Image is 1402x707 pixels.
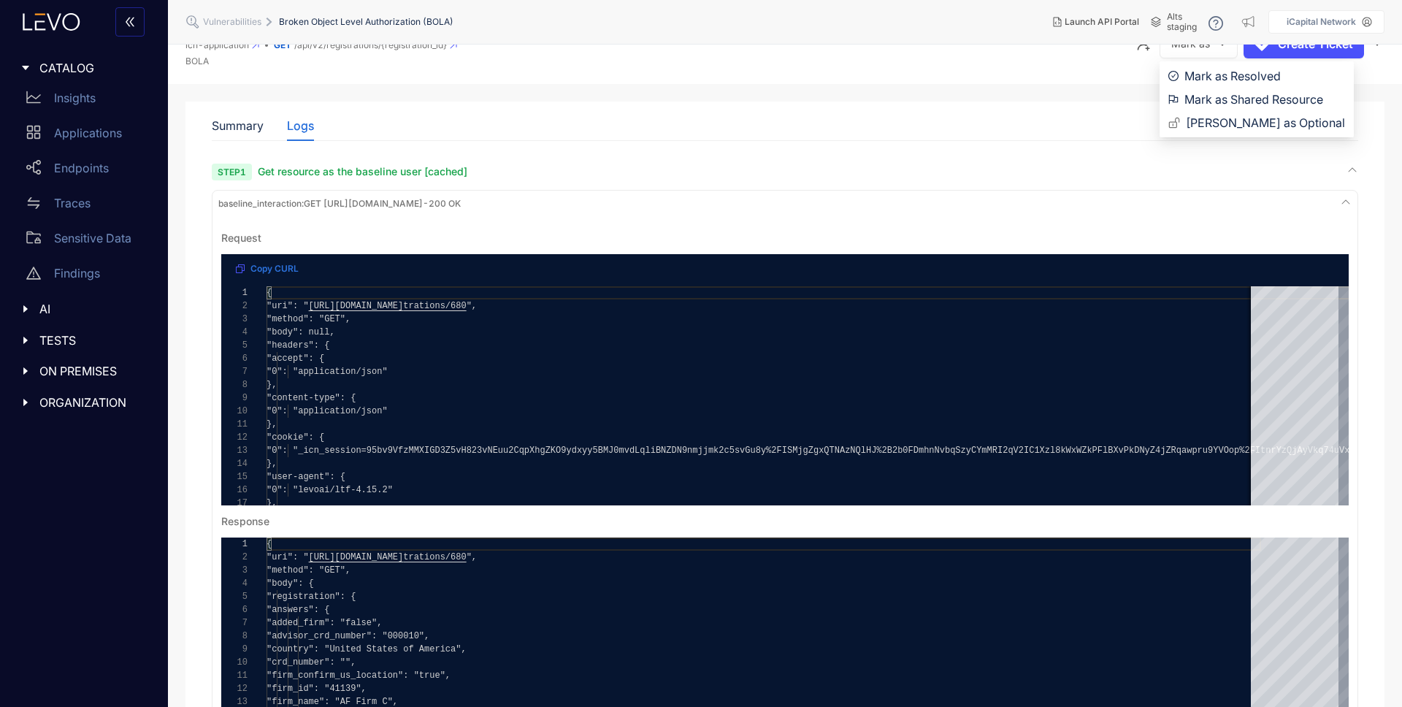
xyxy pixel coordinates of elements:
[15,223,159,259] a: Sensitive Data
[39,302,148,316] span: AI
[267,367,388,377] span: "0": "application/json"
[467,301,477,311] span: ",
[267,286,267,299] textarea: Editor content;Press Alt+F1 for Accessibility Options.
[267,578,314,589] span: "body": {
[467,552,477,562] span: ",
[26,266,41,280] span: warning
[267,565,350,576] span: "method": "GET",
[221,418,248,431] div: 11
[761,446,1024,456] span: y%2FISMjgZgxQTNAzNQlHJ%2B2b0FDmhnNvbqSzyCYmMRI2qV2
[185,40,249,50] span: icn-application
[1184,91,1345,107] span: Mark as Shared Resource
[221,405,248,418] div: 10
[20,304,31,314] span: caret-right
[20,63,31,73] span: caret-right
[221,470,248,484] div: 15
[267,644,467,654] span: "country": "United States of America",
[221,538,248,551] div: 1
[309,552,404,562] span: [URL][DOMAIN_NAME]
[267,657,356,668] span: "crd_number": "",
[267,618,382,628] span: "added_firm": "false",
[9,356,159,386] div: ON PREMISES
[267,552,309,562] span: "uri": "
[267,406,388,416] span: "0": "application/json"
[124,16,136,29] span: double-left
[267,353,324,364] span: "accept": {
[221,484,248,497] div: 16
[9,325,159,356] div: TESTS
[267,592,356,602] span: "registration": {
[1287,17,1356,27] p: iCapital Network
[39,364,148,378] span: ON PREMISES
[221,391,248,405] div: 9
[221,457,248,470] div: 14
[221,551,248,564] div: 2
[15,153,159,188] a: Endpoints
[221,656,248,669] div: 10
[221,564,248,577] div: 3
[54,196,91,210] p: Traces
[15,118,159,153] a: Applications
[1160,88,1354,111] li: Shared Resource
[212,164,252,180] span: Step 1
[221,232,261,244] div: Request
[221,682,248,695] div: 12
[26,196,41,210] span: swap
[279,17,453,27] span: Broken Object Level Authorization (BOLA)
[267,419,277,429] span: },
[1168,94,1179,104] span: flag
[267,472,345,482] span: "user-agent": {
[224,257,310,280] button: Copy CURL
[267,446,498,456] span: "0": "_icn_session=95bv9VfzMMXIGD3Z5vH823vNE
[403,552,466,562] span: trations/680
[221,497,248,510] div: 17
[267,670,451,681] span: "firm_confirm_us_location": "true",
[274,39,291,50] span: GET
[1167,12,1197,32] span: Alts staging
[54,232,131,245] p: Sensitive Data
[294,40,447,50] span: /api/v2/registrations/{registration_id}
[221,365,248,378] div: 7
[267,288,272,298] span: {
[39,334,148,347] span: TESTS
[9,387,159,418] div: ORGANIZATION
[1160,64,1354,88] li: Resolve
[258,165,467,177] span: Get resource as the baseline user [cached]
[15,188,159,223] a: Traces
[221,516,269,527] div: Response
[185,56,508,66] p: BOLA
[267,393,356,403] span: "content-type": {
[39,61,148,74] span: CATALOG
[221,286,248,299] div: 1
[267,538,267,551] textarea: Editor content;Press Alt+F1 for Accessibility Options.
[267,327,335,337] span: "body": null,
[221,352,248,365] div: 6
[221,326,248,339] div: 4
[267,605,329,615] span: "answers": {
[15,259,159,294] a: Findings
[39,396,148,409] span: ORGANIZATION
[403,301,466,311] span: trations/680
[221,590,248,603] div: 5
[9,294,159,324] div: AI
[221,643,248,656] div: 9
[309,301,404,311] span: [URL][DOMAIN_NAME]
[15,83,159,118] a: Insights
[250,264,299,274] span: Copy CURL
[1065,17,1139,27] span: Launch API Portal
[221,431,248,444] div: 12
[221,299,248,313] div: 2
[218,199,461,209] span: GET [URL][DOMAIN_NAME] - 200 OK
[54,91,96,104] p: Insights
[267,697,398,707] span: "firm_name": "AF Firm C",
[1278,37,1353,50] span: Create Ticket
[221,669,248,682] div: 11
[267,684,367,694] span: "firm_id": "41139",
[267,485,393,495] span: "0": "levoai/ltf-4.15.2"
[498,446,761,456] span: uu2CqpXhgZKO9ydxyy5BMJ0mvdLqliBNZDN9nmjjmk2c5svGu8
[1184,68,1345,84] span: Mark as Resolved
[20,397,31,408] span: caret-right
[267,314,350,324] span: "method": "GET",
[267,340,329,351] span: "headers": {
[221,616,248,630] div: 7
